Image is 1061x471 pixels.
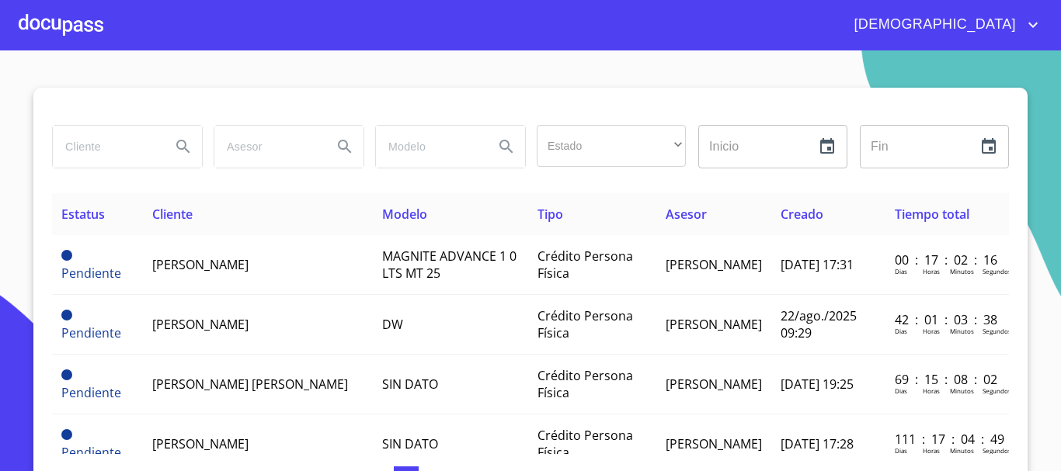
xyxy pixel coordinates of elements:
p: Segundos [983,446,1011,455]
input: search [53,126,158,168]
span: Pendiente [61,265,121,282]
p: 69 : 15 : 08 : 02 [895,371,1000,388]
span: [DATE] 19:25 [781,376,854,393]
p: Horas [923,446,940,455]
span: Pendiente [61,310,72,320]
span: Pendiente [61,444,121,461]
button: Search [488,128,525,165]
span: DW [382,316,403,333]
span: Tiempo total [895,206,969,223]
button: Search [165,128,202,165]
p: Segundos [983,327,1011,335]
p: Horas [923,327,940,335]
span: [PERSON_NAME] [152,256,249,273]
span: Pendiente [61,429,72,440]
span: 22/ago./2025 09:29 [781,307,857,341]
div: ​ [537,125,686,167]
p: Minutos [950,446,974,455]
p: Dias [895,386,907,395]
span: [DEMOGRAPHIC_DATA] [842,12,1024,37]
span: MAGNITE ADVANCE 1 0 LTS MT 25 [382,248,517,282]
span: [PERSON_NAME] [666,376,762,393]
span: SIN DATO [382,376,438,393]
p: Horas [923,267,940,275]
span: Pendiente [61,324,121,341]
span: Crédito Persona Física [537,427,633,461]
span: Asesor [666,206,707,223]
p: 111 : 17 : 04 : 49 [895,431,1000,448]
p: Minutos [950,386,974,395]
span: [DATE] 17:28 [781,435,854,452]
span: Creado [781,206,823,223]
span: SIN DATO [382,435,438,452]
p: Dias [895,267,907,275]
span: Pendiente [61,250,72,261]
p: Minutos [950,267,974,275]
p: 42 : 01 : 03 : 38 [895,311,1000,328]
input: search [214,126,320,168]
span: Estatus [61,206,105,223]
span: [PERSON_NAME] [152,435,249,452]
p: Segundos [983,386,1011,395]
span: [PERSON_NAME] [152,316,249,333]
span: [PERSON_NAME] [666,316,762,333]
span: Pendiente [61,384,121,401]
button: account of current user [842,12,1042,37]
span: [PERSON_NAME] [666,256,762,273]
span: [PERSON_NAME] [666,435,762,452]
span: [PERSON_NAME] [PERSON_NAME] [152,376,348,393]
p: 00 : 17 : 02 : 16 [895,251,1000,268]
span: Modelo [382,206,427,223]
p: Minutos [950,327,974,335]
input: search [376,126,482,168]
span: [DATE] 17:31 [781,256,854,273]
span: Crédito Persona Física [537,248,633,282]
p: Horas [923,386,940,395]
p: Dias [895,327,907,335]
span: Pendiente [61,369,72,380]
span: Crédito Persona Física [537,367,633,401]
p: Segundos [983,267,1011,275]
p: Dias [895,446,907,455]
span: Crédito Persona Física [537,307,633,341]
span: Cliente [152,206,193,223]
span: Tipo [537,206,563,223]
button: Search [326,128,364,165]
